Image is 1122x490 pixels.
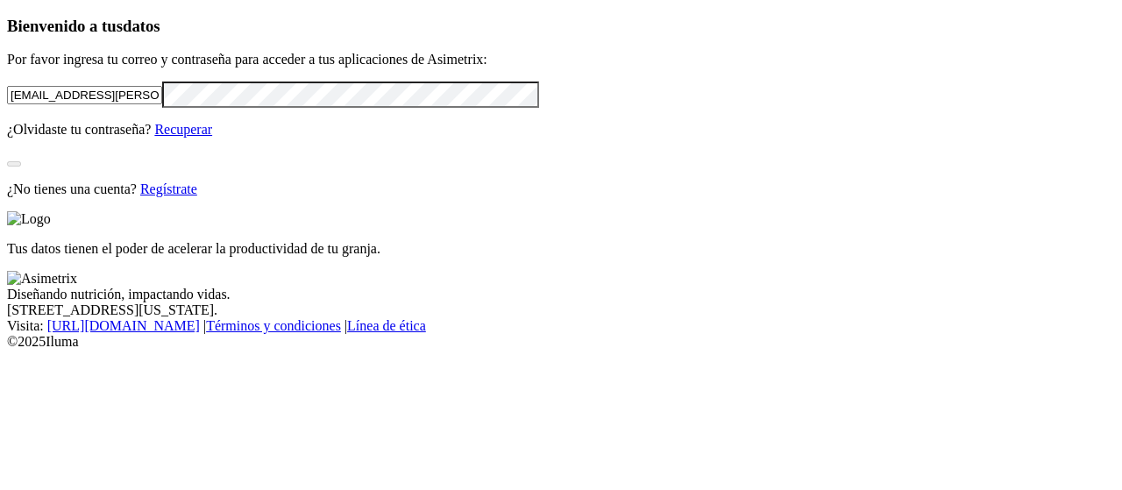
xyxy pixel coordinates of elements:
[206,318,341,333] a: Términos y condiciones
[7,241,1115,257] p: Tus datos tienen el poder de acelerar la productividad de tu granja.
[47,318,200,333] a: [URL][DOMAIN_NAME]
[7,52,1115,67] p: Por favor ingresa tu correo y contraseña para acceder a tus aplicaciones de Asimetrix:
[7,318,1115,334] div: Visita : | |
[7,302,1115,318] div: [STREET_ADDRESS][US_STATE].
[154,122,212,137] a: Recuperar
[7,287,1115,302] div: Diseñando nutrición, impactando vidas.
[347,318,426,333] a: Línea de ética
[7,334,1115,350] div: © 2025 Iluma
[7,181,1115,197] p: ¿No tienes una cuenta?
[123,17,160,35] span: datos
[7,122,1115,138] p: ¿Olvidaste tu contraseña?
[7,17,1115,36] h3: Bienvenido a tus
[7,271,77,287] img: Asimetrix
[140,181,197,196] a: Regístrate
[7,211,51,227] img: Logo
[7,86,162,104] input: Tu correo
